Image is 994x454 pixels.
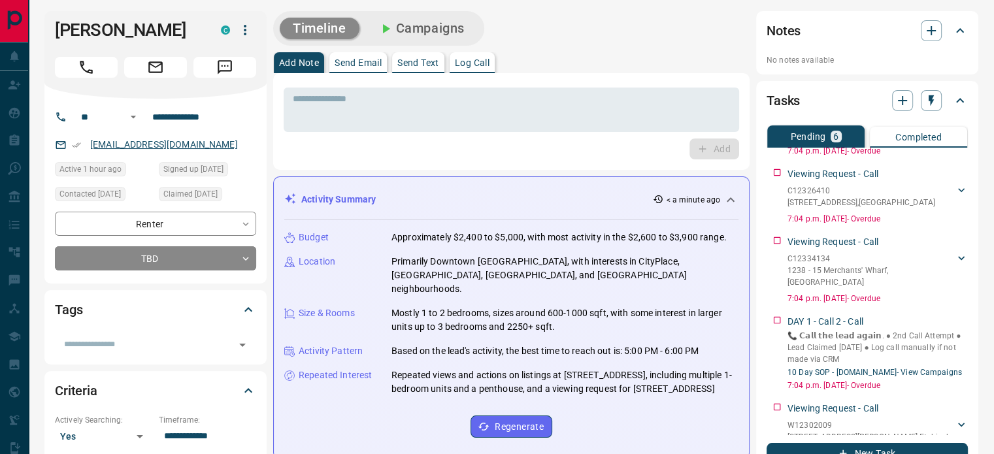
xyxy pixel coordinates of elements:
[365,18,478,39] button: Campaigns
[301,193,376,206] p: Activity Summary
[787,315,863,329] p: DAY 1 - Call 2 - Call
[787,368,962,377] a: 10 Day SOP - [DOMAIN_NAME]- View Campaigns
[55,426,152,447] div: Yes
[90,139,238,150] a: [EMAIL_ADDRESS][DOMAIN_NAME]
[55,246,256,270] div: TBD
[59,187,121,201] span: Contacted [DATE]
[455,58,489,67] p: Log Call
[790,132,825,141] p: Pending
[335,58,382,67] p: Send Email
[55,187,152,205] div: Sun Aug 10 2025
[125,109,141,125] button: Open
[193,57,256,78] span: Message
[391,255,738,296] p: Primarily Downtown [GEOGRAPHIC_DATA], with interests in CityPlace, [GEOGRAPHIC_DATA], [GEOGRAPHIC...
[55,375,256,406] div: Criteria
[124,57,187,78] span: Email
[55,212,256,236] div: Renter
[787,293,968,304] p: 7:04 p.m. [DATE] - Overdue
[895,133,942,142] p: Completed
[159,162,256,180] div: Sat Aug 09 2025
[159,414,256,426] p: Timeframe:
[233,336,252,354] button: Open
[767,90,800,111] h2: Tasks
[221,25,230,35] div: condos.ca
[55,162,152,180] div: Tue Aug 19 2025
[299,231,329,244] p: Budget
[55,299,82,320] h2: Tags
[787,250,968,291] div: C123341341238 - 15 Merchants' Wharf,[GEOGRAPHIC_DATA]
[787,213,968,225] p: 7:04 p.m. [DATE] - Overdue
[55,20,201,41] h1: [PERSON_NAME]
[787,145,968,157] p: 7:04 p.m. [DATE] - Overdue
[787,235,878,249] p: Viewing Request - Call
[391,344,699,358] p: Based on the lead's activity, the best time to reach out is: 5:00 PM - 6:00 PM
[55,294,256,325] div: Tags
[787,330,968,365] p: 📞 𝗖𝗮𝗹𝗹 𝘁𝗵𝗲 𝗹𝗲𝗮𝗱 𝗮𝗴𝗮𝗶𝗻. ● 2nd Call Attempt ● Lead Claimed [DATE] ‎● Log call manually if not made ...
[787,182,968,211] div: C12326410[STREET_ADDRESS],[GEOGRAPHIC_DATA]
[163,187,218,201] span: Claimed [DATE]
[787,167,878,181] p: Viewing Request - Call
[72,140,81,150] svg: Email Verified
[299,368,372,382] p: Repeated Interest
[787,419,954,431] p: W12302009
[299,255,335,268] p: Location
[471,415,552,438] button: Regenerate
[391,368,738,396] p: Repeated views and actions on listings at [STREET_ADDRESS], including multiple 1-bedroom units an...
[767,15,968,46] div: Notes
[767,20,801,41] h2: Notes
[279,58,319,67] p: Add Note
[787,265,955,288] p: 1238 - 15 Merchants' Wharf , [GEOGRAPHIC_DATA]
[787,197,935,208] p: [STREET_ADDRESS] , [GEOGRAPHIC_DATA]
[55,414,152,426] p: Actively Searching:
[163,163,224,176] span: Signed up [DATE]
[767,85,968,116] div: Tasks
[787,431,954,443] p: [STREET_ADDRESS][PERSON_NAME] , Etobicoke
[833,132,838,141] p: 6
[299,344,363,358] p: Activity Pattern
[666,194,720,206] p: < a minute ago
[55,380,97,401] h2: Criteria
[787,185,935,197] p: C12326410
[767,54,968,66] p: No notes available
[284,187,738,212] div: Activity Summary< a minute ago
[55,57,118,78] span: Call
[280,18,359,39] button: Timeline
[787,402,878,415] p: Viewing Request - Call
[787,380,968,391] p: 7:04 p.m. [DATE] - Overdue
[299,306,355,320] p: Size & Rooms
[59,163,122,176] span: Active 1 hour ago
[159,187,256,205] div: Sun Aug 10 2025
[397,58,439,67] p: Send Text
[391,306,738,334] p: Mostly 1 to 2 bedrooms, sizes around 600-1000 sqft, with some interest in larger units up to 3 be...
[787,417,968,446] div: W12302009[STREET_ADDRESS][PERSON_NAME],Etobicoke
[391,231,727,244] p: Approximately $2,400 to $5,000, with most activity in the $2,600 to $3,900 range.
[787,253,955,265] p: C12334134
